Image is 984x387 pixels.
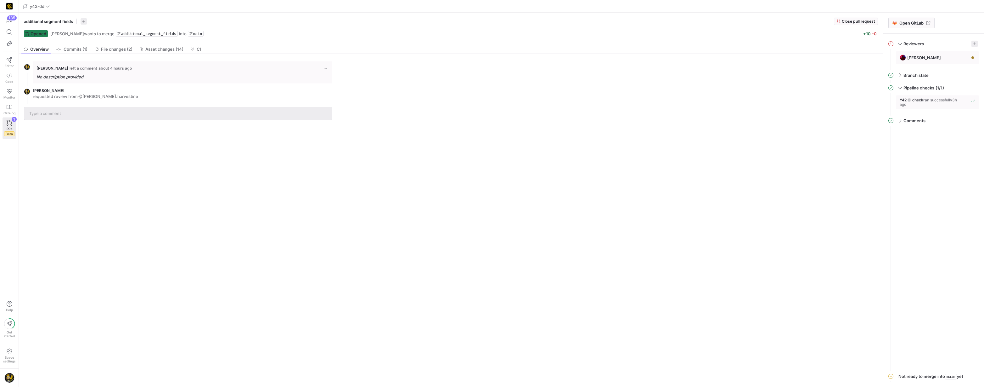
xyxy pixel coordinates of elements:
span: Beta [4,131,14,136]
span: y42-dd [30,4,44,9]
button: 135 [3,15,16,26]
span: additional_segment_fields [121,31,176,36]
img: https://storage.googleapis.com/y42-prod-data-exchange/images/ICWEDZt8PPNNsC1M8rtt1ADXuM1CLD3OveQ6... [900,54,906,61]
span: Overview [30,47,49,51]
span: Opened [31,31,46,36]
img: https://storage.googleapis.com/y42-prod-data-exchange/images/TkyYhdVHAhZk5dk8nd6xEeaFROCiqfTYinc7... [4,373,14,383]
span: CI [197,47,201,51]
span: PRs [7,127,12,131]
span: wants to merge [50,31,115,36]
span: Y42 CI check [900,98,923,102]
span: left a comment [70,66,97,71]
mat-expansion-panel-header: Branch state [888,70,979,80]
span: Code [5,80,13,83]
div: 1 [12,117,17,122]
span: Comments [903,118,925,123]
span: about 4 hours ago [98,66,132,71]
div: Pipeline checks(1/1) [888,95,979,116]
span: Get started [4,330,15,338]
a: Open GitLab [888,18,935,28]
a: main [188,31,204,37]
span: Asset changes (14) [145,47,183,51]
a: Spacesettings [3,346,16,366]
button: Close pull request [834,18,878,25]
span: into [179,31,187,36]
button: Help [3,298,16,315]
div: Not ready to merge into yet [898,374,963,379]
span: additional segment fields [24,19,73,24]
button: y42-dd [21,2,52,10]
a: Editor [3,54,16,70]
a: Monitor [3,86,16,102]
span: Pipeline checks [903,85,934,90]
span: +10 [863,31,871,36]
span: Monitor [3,95,15,99]
a: https://storage.googleapis.com/y42-prod-data-exchange/images/uAsz27BndGEK0hZWDFeOjoxA7jCwgK9jE472... [3,1,16,12]
a: PRsBeta1 [3,117,16,139]
span: Open GitLab [899,20,924,26]
mat-expansion-panel-header: Comments [888,116,979,126]
span: [PERSON_NAME] [37,66,68,71]
input: Type a comment [29,111,327,116]
mat-expansion-panel-header: Pipeline checks(1/1) [888,83,979,93]
span: [PERSON_NAME] [907,55,941,60]
span: Catalog [3,111,15,115]
span: Branch state [903,73,929,78]
img: https://storage.googleapis.com/y42-prod-data-exchange/images/TkyYhdVHAhZk5dk8nd6xEeaFROCiqfTYinc7... [24,88,30,95]
div: Reviewers [888,51,979,70]
span: [PERSON_NAME] [33,88,65,93]
span: Help [5,308,13,312]
img: https://storage.googleapis.com/y42-prod-data-exchange/images/TkyYhdVHAhZk5dk8nd6xEeaFROCiqfTYinc7... [24,64,30,70]
span: Space settings [3,356,15,363]
img: https://storage.googleapis.com/y42-prod-data-exchange/images/uAsz27BndGEK0hZWDFeOjoxA7jCwgK9jE472... [6,3,13,9]
span: Reviewers [903,41,924,46]
span: 3h ago [900,98,957,107]
em: No description provided [37,74,83,79]
span: -0 [872,31,877,36]
span: Commits (1) [64,47,87,51]
span: Editor [5,64,14,68]
button: https://storage.googleapis.com/y42-prod-data-exchange/images/TkyYhdVHAhZk5dk8nd6xEeaFROCiqfTYinc7... [3,371,16,384]
a: Catalog [3,102,16,117]
span: main [945,374,957,379]
span: File changes (2) [101,47,132,51]
a: Code [3,70,16,86]
span: (1/1) [936,85,944,90]
span: Close pull request [842,19,875,24]
span: main [193,31,202,36]
a: additional_segment_fields [116,31,178,37]
div: 135 [7,15,17,20]
button: Getstarted [3,316,16,340]
p: requested review from @[PERSON_NAME].harvestine [33,94,138,99]
span: ran successfully [923,98,952,102]
mat-expansion-panel-header: Reviewers [888,39,979,49]
mat-expansion-panel-header: Not ready to merge intomainyet [888,371,979,382]
span: [PERSON_NAME] [50,31,84,36]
